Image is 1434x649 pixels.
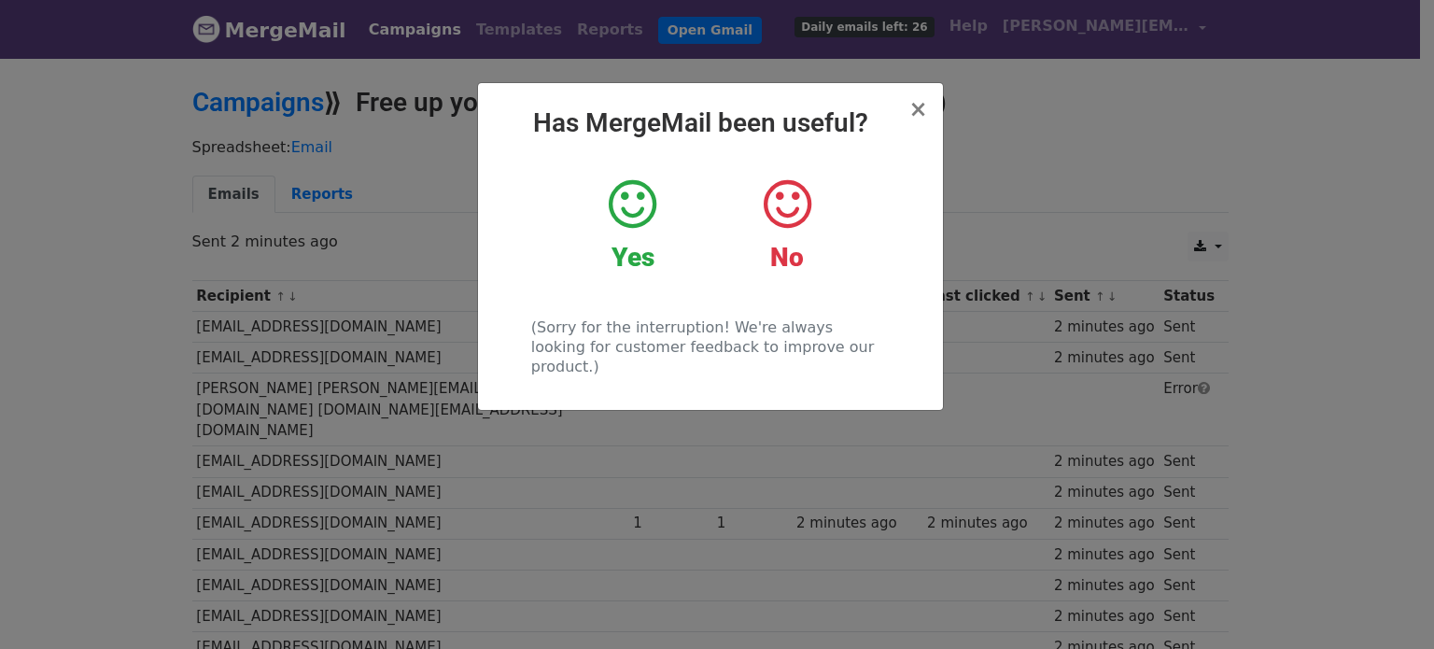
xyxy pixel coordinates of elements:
[612,242,654,273] strong: Yes
[493,107,928,139] h2: Has MergeMail been useful?
[531,317,889,376] p: (Sorry for the interruption! We're always looking for customer feedback to improve our product.)
[908,98,927,120] button: Close
[724,176,850,274] a: No
[908,96,927,122] span: ×
[770,242,804,273] strong: No
[569,176,696,274] a: Yes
